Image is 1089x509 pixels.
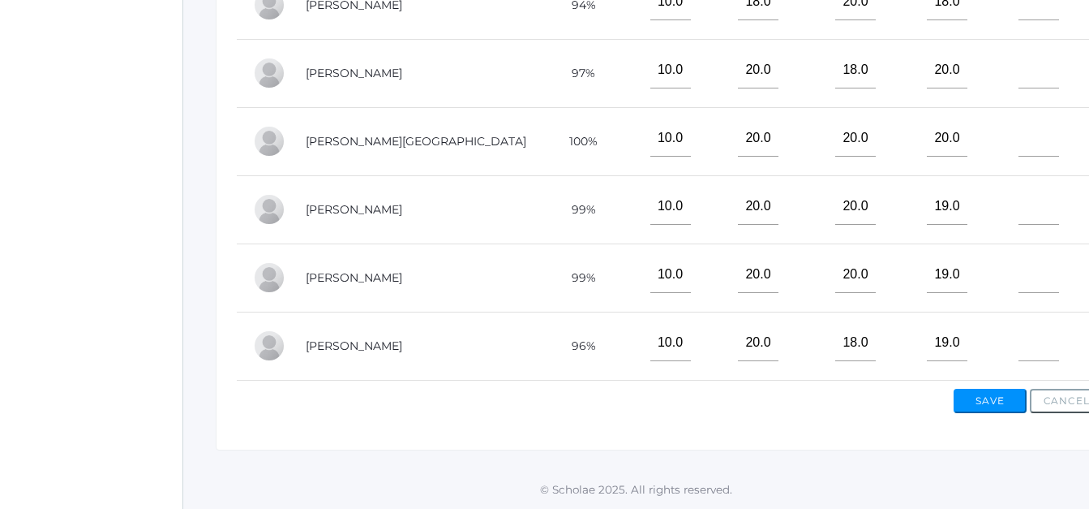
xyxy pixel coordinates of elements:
[306,270,402,285] a: [PERSON_NAME]
[183,481,1089,498] p: © Scholae 2025. All rights reserved.
[253,193,285,226] div: Wyatt Hill
[530,312,624,380] td: 96%
[306,339,402,353] a: [PERSON_NAME]
[253,261,285,294] div: Ryan Lawler
[530,107,624,175] td: 100%
[306,66,402,80] a: [PERSON_NAME]
[253,125,285,157] div: Austin Hill
[954,389,1027,413] button: Save
[530,39,624,107] td: 97%
[306,134,526,149] a: [PERSON_NAME][GEOGRAPHIC_DATA]
[306,202,402,217] a: [PERSON_NAME]
[530,380,624,448] td: 90%
[253,330,285,362] div: Wylie Myers
[253,57,285,89] div: LaRae Erner
[530,244,624,312] td: 99%
[530,175,624,244] td: 99%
